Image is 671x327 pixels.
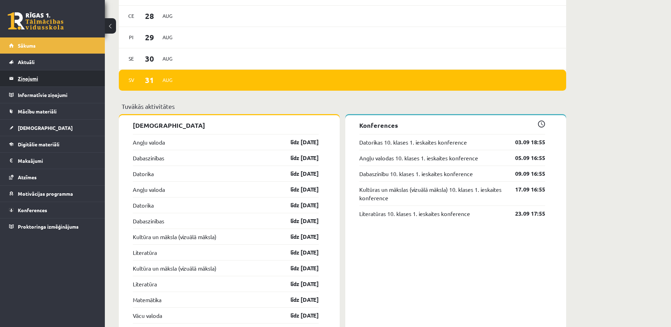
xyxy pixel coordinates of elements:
span: Aktuāli [18,59,35,65]
p: Konferences [359,120,545,130]
a: Ziņojumi [9,70,96,86]
a: līdz [DATE] [278,185,319,194]
a: Datorikas 10. klases 1. ieskaites konference [359,138,467,146]
a: Kultūra un māksla (vizuālā māksla) [133,232,216,241]
a: Literatūra [133,280,157,288]
span: Pi [124,32,139,43]
a: 05.09 16:55 [505,154,545,162]
a: līdz [DATE] [278,154,319,162]
a: Dabaszinības [133,154,164,162]
a: 23.09 17:55 [505,209,545,218]
span: Atzīmes [18,174,37,180]
legend: Maksājumi [18,153,96,169]
span: Sākums [18,42,36,49]
a: Proktoringa izmēģinājums [9,218,96,235]
a: Dabaszinības [133,217,164,225]
a: Matemātika [133,295,161,304]
legend: Ziņojumi [18,70,96,86]
span: Proktoringa izmēģinājums [18,223,79,230]
a: Konferences [9,202,96,218]
a: Datorika [133,201,154,209]
span: 30 [139,53,160,64]
a: līdz [DATE] [278,201,319,209]
a: Angļu valoda [133,185,165,194]
span: Aug [160,11,175,21]
a: Informatīvie ziņojumi [9,87,96,103]
a: 17.09 16:55 [505,185,545,194]
a: Maksājumi [9,153,96,169]
span: 29 [139,32,160,43]
a: [DEMOGRAPHIC_DATA] [9,120,96,136]
a: Vācu valoda [133,311,162,320]
a: Aktuāli [9,54,96,70]
a: Dabaszinību 10. klases 1. ieskaites konference [359,169,473,178]
span: Aug [160,75,175,85]
a: Atzīmes [9,169,96,185]
span: Motivācijas programma [18,190,73,197]
p: [DEMOGRAPHIC_DATA] [133,120,319,130]
a: Kultūra un māksla (vizuālā māksla) [133,264,216,272]
span: 31 [139,74,160,86]
a: Datorika [133,169,154,178]
a: līdz [DATE] [278,280,319,288]
a: 03.09 18:55 [505,138,545,146]
a: Rīgas 1. Tālmācības vidusskola [8,12,64,30]
a: Motivācijas programma [9,186,96,202]
a: Mācību materiāli [9,103,96,119]
a: līdz [DATE] [278,248,319,257]
a: 09.09 16:55 [505,169,545,178]
a: līdz [DATE] [278,264,319,272]
span: Konferences [18,207,47,213]
span: [DEMOGRAPHIC_DATA] [18,125,73,131]
a: līdz [DATE] [278,138,319,146]
span: Se [124,53,139,64]
span: Mācību materiāli [18,108,57,114]
a: līdz [DATE] [278,311,319,320]
span: Ce [124,11,139,21]
a: Sākums [9,37,96,54]
legend: Informatīvie ziņojumi [18,87,96,103]
a: Kultūras un mākslas (vizuālā māksla) 10. klases 1. ieskaites konference [359,185,505,202]
a: Angļu valoda [133,138,165,146]
span: Sv [124,75,139,85]
a: līdz [DATE] [278,217,319,225]
a: līdz [DATE] [278,169,319,178]
a: Literatūras 10. klases 1. ieskaites konference [359,209,470,218]
a: Digitālie materiāli [9,136,96,152]
a: līdz [DATE] [278,295,319,304]
a: Literatūra [133,248,157,257]
p: Tuvākās aktivitātes [122,102,563,111]
span: Aug [160,32,175,43]
a: Angļu valodas 10. klases 1. ieskaites konference [359,154,478,162]
span: 28 [139,10,160,22]
a: līdz [DATE] [278,232,319,241]
span: Digitālie materiāli [18,141,59,147]
span: Aug [160,53,175,64]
